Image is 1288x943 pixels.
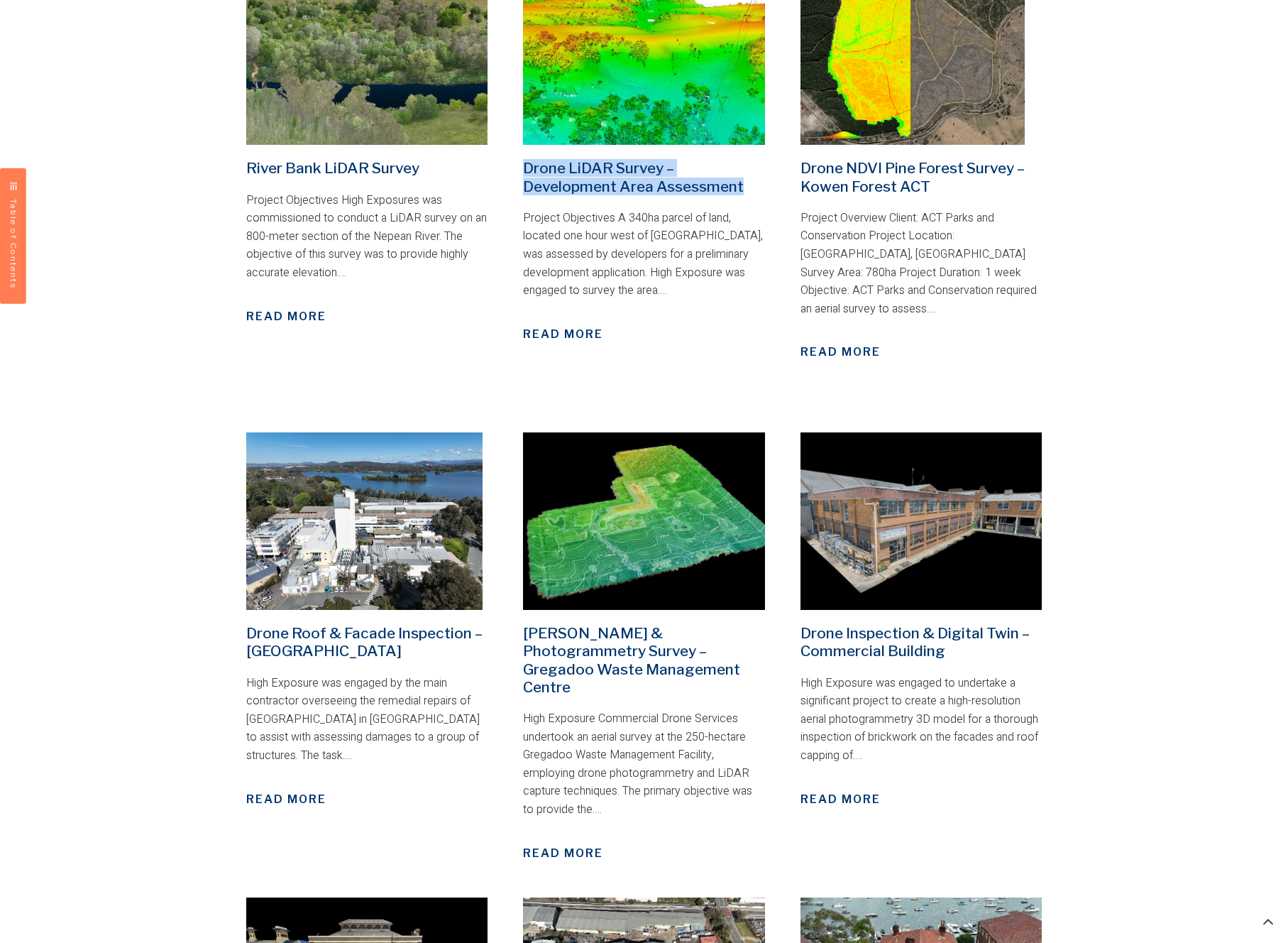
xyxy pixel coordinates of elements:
[523,326,603,343] a: Read More
[246,159,419,177] a: River Bank LiDAR Survey
[800,675,1042,765] p: High Exposure was engaged to undertake a significant project to create a high-resolution aerial p...
[523,209,765,300] p: Project Objectives A 340ha parcel of land, located one hour west of [GEOGRAPHIC_DATA], was assess...
[800,209,1042,319] p: Project Overview Client: ACT Parks and Conservation Project Location: [GEOGRAPHIC_DATA], [GEOGRAP...
[800,624,1030,660] a: Drone Inspection & Digital Twin – Commercial Building
[523,624,740,696] a: [PERSON_NAME] & Photogrammetry Survey – Gregadoo Waste Management Centre
[523,159,744,195] a: Drone LiDAR Survey – Development Area Assessment
[246,624,483,660] a: Drone Roof & Facade Inspection – [GEOGRAPHIC_DATA]
[800,791,881,808] a: Read More
[246,791,326,808] a: Read More
[800,344,881,361] a: Read More
[523,845,603,862] a: Read More
[246,675,488,765] p: High Exposure was engaged by the main contractor overseeing the remedial repairs of [GEOGRAPHIC_D...
[523,710,765,819] p: High Exposure Commercial Drone Services undertook an aerial survey at the 250-hectare Gregadoo Wa...
[246,308,326,325] a: Read More
[800,159,1025,195] a: Drone NDVI Pine Forest Survey – Kowen Forest ACT
[246,192,488,283] p: Project Objectives High Exposures was commissioned to conduct a LiDAR survey on an 800-meter sect...
[9,199,18,290] span: Table of Contents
